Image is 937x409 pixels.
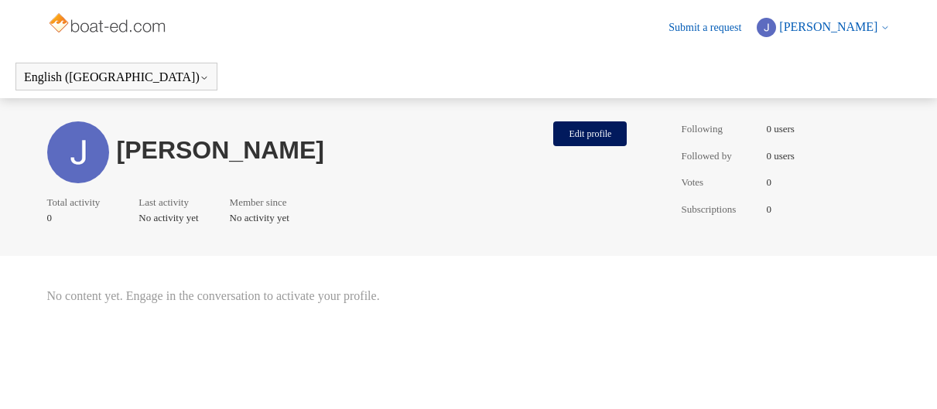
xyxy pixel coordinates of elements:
[47,9,170,40] img: Boat-Ed Help Center home page
[553,121,627,146] button: Edit profile
[766,148,794,164] span: 0 users
[779,20,877,33] span: [PERSON_NAME]
[117,141,546,160] h1: [PERSON_NAME]
[669,19,757,36] a: Submit a request
[681,148,758,164] span: Followed by
[230,210,295,226] span: No activity yet
[47,210,108,226] span: 0
[138,210,198,226] span: No activity yet
[138,195,190,210] span: Last activity
[681,121,758,137] span: Following
[47,287,635,305] span: No content yet. Engage in the conversation to activate your profile.
[766,175,771,190] span: 0
[24,70,209,84] button: English ([GEOGRAPHIC_DATA])
[757,18,890,37] button: [PERSON_NAME]
[766,121,794,137] span: 0 users
[681,202,758,217] span: Subscriptions
[681,175,758,190] span: Votes
[230,195,287,210] span: Member since
[47,195,101,210] span: Total activity
[766,202,771,217] span: 0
